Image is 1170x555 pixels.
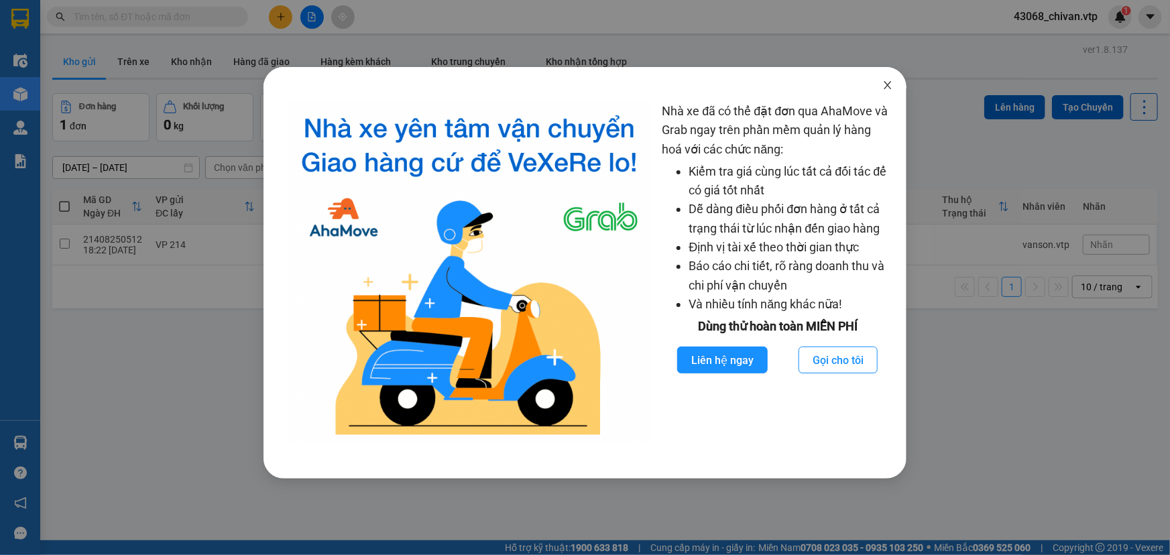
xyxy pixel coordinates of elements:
button: Gọi cho tôi [799,347,878,373]
img: logo [288,102,652,445]
button: Close [869,67,906,105]
span: close [882,80,893,90]
li: Định vị tài xế theo thời gian thực [689,238,893,257]
span: Liên hệ ngay [691,352,754,369]
div: Dùng thử hoàn toàn MIỄN PHÍ [662,317,893,336]
li: Và nhiều tính năng khác nữa! [689,295,893,314]
div: Nhà xe đã có thể đặt đơn qua AhaMove và Grab ngay trên phần mềm quản lý hàng hoá với các chức năng: [662,102,893,445]
li: Báo cáo chi tiết, rõ ràng doanh thu và chi phí vận chuyển [689,257,893,295]
li: Dễ dàng điều phối đơn hàng ở tất cả trạng thái từ lúc nhận đến giao hàng [689,200,893,238]
span: Gọi cho tôi [813,352,864,369]
li: Kiểm tra giá cùng lúc tất cả đối tác để có giá tốt nhất [689,162,893,200]
button: Liên hệ ngay [677,347,768,373]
